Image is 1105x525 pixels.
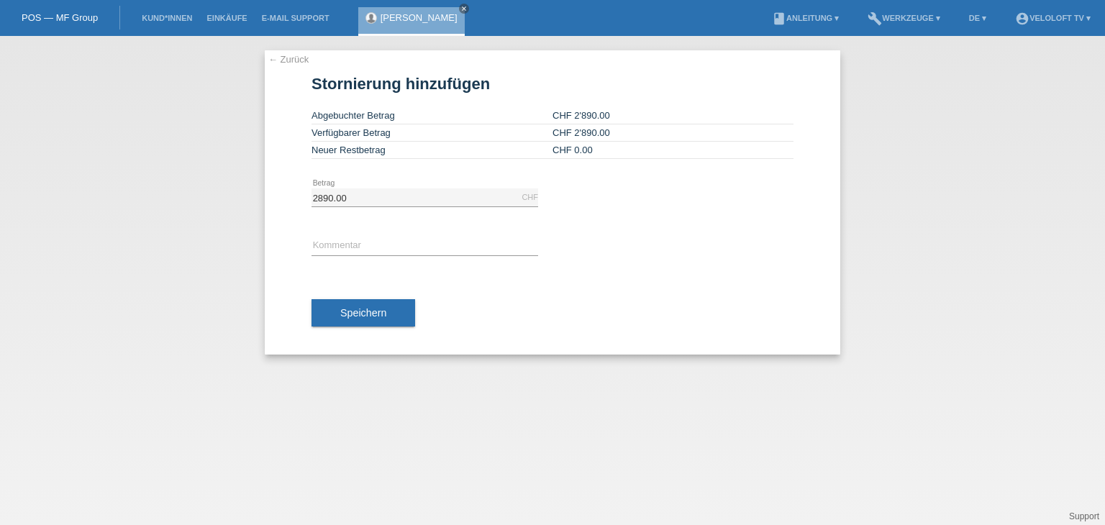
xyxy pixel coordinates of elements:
[1015,12,1029,26] i: account_circle
[552,145,593,155] span: CHF 0.00
[312,142,552,159] td: Neuer Restbetrag
[312,299,415,327] button: Speichern
[312,75,793,93] h1: Stornierung hinzufügen
[962,14,993,22] a: DE ▾
[459,4,469,14] a: close
[860,14,947,22] a: buildWerkzeuge ▾
[1008,14,1098,22] a: account_circleVeloLoft TV ▾
[340,307,386,319] span: Speichern
[772,12,786,26] i: book
[522,193,538,201] div: CHF
[135,14,199,22] a: Kund*innen
[268,54,309,65] a: ← Zurück
[312,124,552,142] td: Verfügbarer Betrag
[1069,511,1099,521] a: Support
[460,5,468,12] i: close
[868,12,882,26] i: build
[381,12,458,23] a: [PERSON_NAME]
[22,12,98,23] a: POS — MF Group
[765,14,846,22] a: bookAnleitung ▾
[199,14,254,22] a: Einkäufe
[552,127,610,138] span: CHF 2'890.00
[255,14,337,22] a: E-Mail Support
[552,110,610,121] span: CHF 2'890.00
[312,107,552,124] td: Abgebuchter Betrag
